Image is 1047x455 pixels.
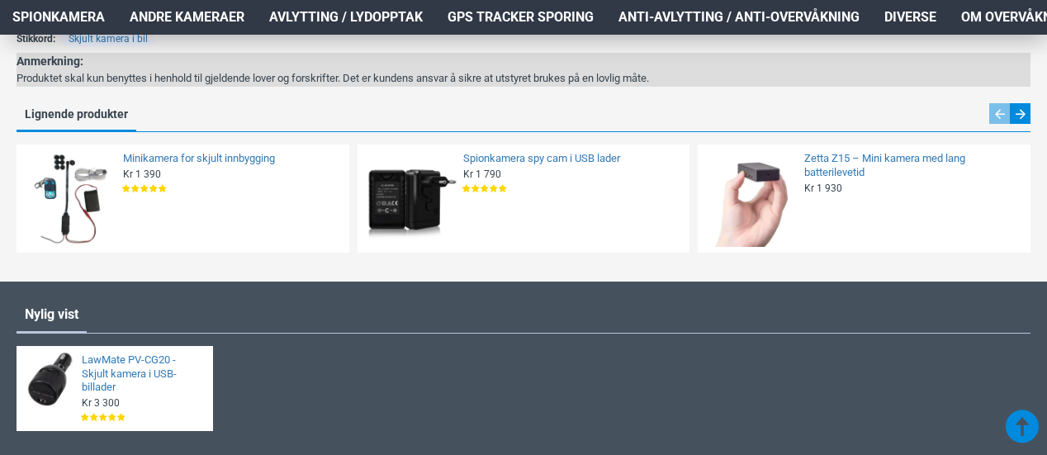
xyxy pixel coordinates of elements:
div: Produktet skal kun benyttes i henhold til gjeldende lover og forskrifter. Det er kundens ansvar å... [17,70,649,87]
span: Kr 1 930 [804,182,842,195]
a: Minikamera for skjult innbygging [123,152,339,166]
img: Minikamera for skjult innbygging [22,150,119,247]
span: Stikkord: [17,31,55,46]
span: Andre kameraer [130,7,244,27]
a: Zetta Z15 – Mini kamera med lang batterilevetid [804,152,1021,180]
div: Next slide [1010,103,1030,124]
span: Diverse [884,7,936,27]
span: Spionkamera [12,7,105,27]
div: Anmerkning: [17,53,649,70]
span: Anti-avlytting / Anti-overvåkning [618,7,860,27]
span: Kr 1 390 [123,168,161,181]
a: Lignende produkter [17,103,136,130]
div: Previous slide [989,103,1010,124]
span: GPS Tracker Sporing [448,7,594,27]
img: Zetta Z15 – Mini kamera med lang batterilevetid [704,150,800,247]
a: LawMate PV-CG20 - Skjult kamera i USB-billader [82,353,203,396]
span: Kr 3 300 [82,396,120,410]
span: Kr 1 790 [463,168,501,181]
a: Nylig vist [17,298,87,331]
span: Avlytting / Lydopptak [269,7,423,27]
a: Spionkamera spy cam i USB lader [463,152,680,166]
a: Skjult kamera i bil [62,31,154,46]
img: Spionkamera spy cam i USB lader [363,150,460,247]
img: LawMate PV-CG20 - Skjult kamera i USB-billader [22,352,78,407]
